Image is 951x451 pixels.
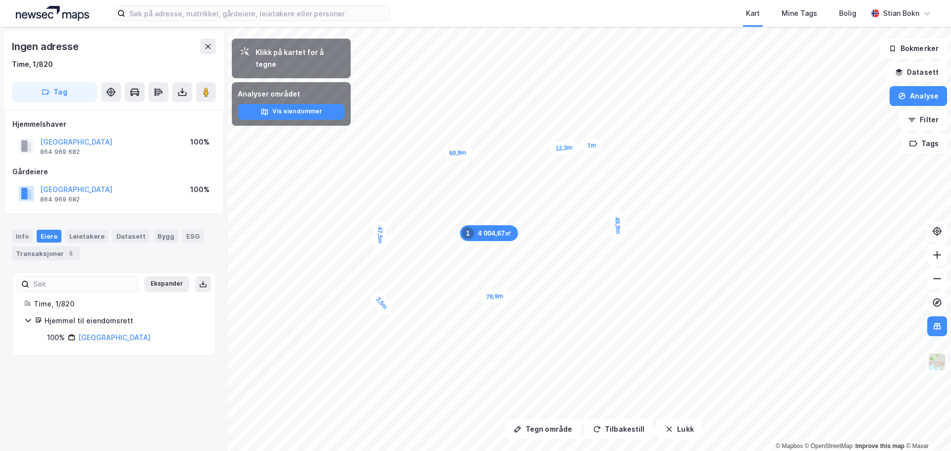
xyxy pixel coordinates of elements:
[584,419,653,439] button: Tilbakestill
[657,419,702,439] button: Lukk
[47,332,65,344] div: 100%
[581,138,602,154] div: Map marker
[12,82,97,102] button: Tag
[839,7,856,19] div: Bolig
[12,247,80,260] div: Transaksjoner
[880,39,947,58] button: Bokmerker
[238,104,345,120] button: Vis eiendommer
[901,403,951,451] iframe: Chat Widget
[549,140,579,156] div: Map marker
[125,6,390,21] input: Søk på adresse, matrikkel, gårdeiere, leietakere eller personer
[40,148,80,156] div: 864 969 682
[443,146,473,160] div: Map marker
[12,58,53,70] div: Time, 1/820
[144,276,189,292] button: Ekspander
[190,184,210,196] div: 100%
[890,86,947,106] button: Analyse
[78,333,151,342] a: [GEOGRAPHIC_DATA]
[34,298,204,310] div: Time, 1/820
[238,88,345,100] div: Analyser området
[901,403,951,451] div: Kontrollprogram for chat
[112,230,150,243] div: Datasett
[480,289,510,304] div: Map marker
[16,6,89,21] img: logo.a4113a55bc3d86da70a041830d287a7e.svg
[855,443,904,450] a: Improve this map
[12,39,80,54] div: Ingen adresse
[182,230,204,243] div: ESG
[40,196,80,203] div: 864 969 682
[45,315,204,327] div: Hjemmel til eiendomsrett
[505,419,581,439] button: Tegn område
[782,7,817,19] div: Mine Tags
[899,110,947,130] button: Filter
[65,230,108,243] div: Leietakere
[29,277,138,292] input: Søk
[805,443,853,450] a: OpenStreetMap
[373,221,387,250] div: Map marker
[37,230,61,243] div: Eiere
[746,7,760,19] div: Kart
[610,211,626,241] div: Map marker
[190,136,210,148] div: 100%
[928,352,947,371] img: Z
[256,47,343,70] div: Klikk på kartet for å tegne
[154,230,178,243] div: Bygg
[901,134,947,153] button: Tags
[462,227,474,239] div: 1
[460,225,518,241] div: Map marker
[66,249,76,258] div: 5
[883,7,919,19] div: Stian Bokn
[12,118,215,130] div: Hjemmelshaver
[887,62,947,82] button: Datasett
[776,443,803,450] a: Mapbox
[12,166,215,178] div: Gårdeiere
[12,230,33,243] div: Info
[368,289,395,318] div: Map marker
